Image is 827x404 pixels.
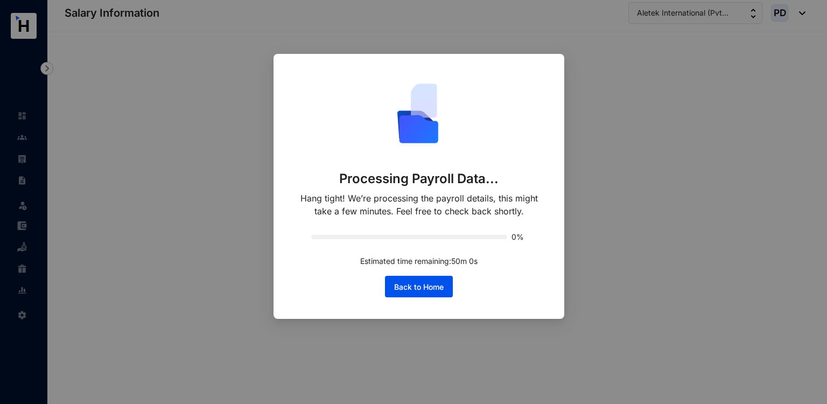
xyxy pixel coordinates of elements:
[385,276,453,297] button: Back to Home
[295,192,543,218] p: Hang tight! We’re processing the payroll details, this might take a few minutes. Feel free to che...
[394,282,444,292] span: Back to Home
[339,170,499,187] p: Processing Payroll Data...
[511,233,527,241] span: 0%
[360,255,478,267] p: Estimated time remaining: 50 m 0 s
